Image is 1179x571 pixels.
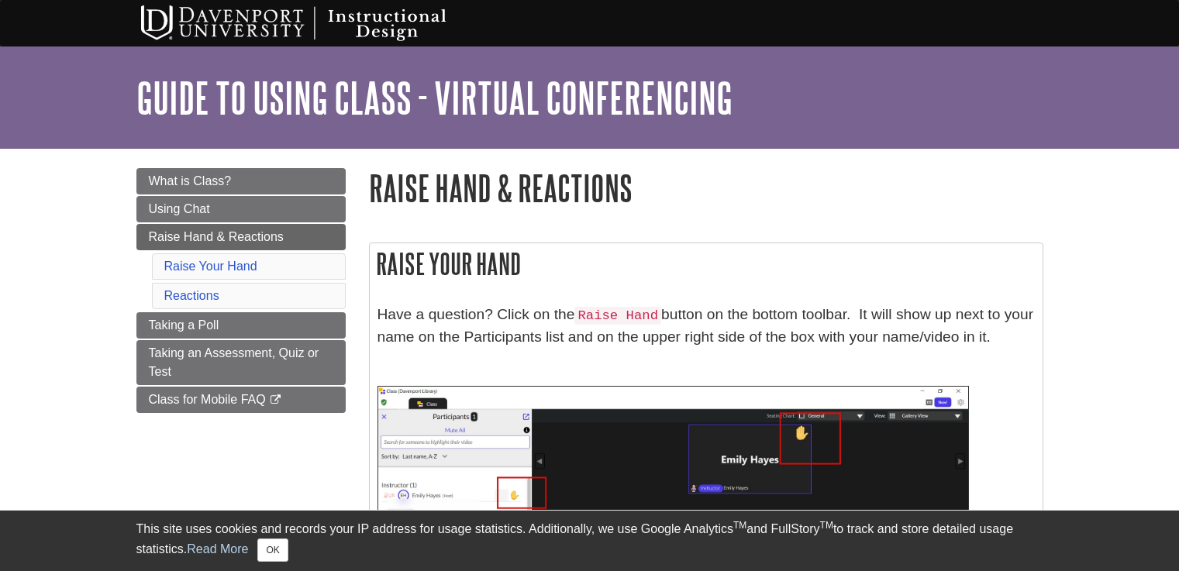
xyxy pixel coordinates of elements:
span: What is Class? [149,174,232,187]
p: Have a question? Click on the button on the bottom toolbar. It will show up next to your name on ... [377,304,1035,349]
h1: Raise Hand & Reactions [369,168,1043,208]
i: This link opens in a new window [269,395,282,405]
h2: Raise Your Hand [370,243,1043,284]
button: Close [257,538,288,562]
span: Taking an Assessment, Quiz or Test [149,346,319,378]
a: Raise Your Hand [164,260,257,273]
a: Taking an Assessment, Quiz or Test [136,340,346,385]
a: Read More [187,542,248,556]
span: Raise Hand & Reactions [149,230,284,243]
a: What is Class? [136,168,346,194]
img: raised hand on chat panel [377,386,969,531]
sup: TM [820,520,833,531]
img: Davenport University Instructional Design [129,4,501,43]
div: This site uses cookies and records your IP address for usage statistics. Additionally, we use Goo... [136,520,1043,562]
a: Class for Mobile FAQ [136,387,346,413]
a: Guide to Using Class - Virtual Conferencing [136,74,733,122]
span: Using Chat [149,202,210,215]
sup: TM [733,520,746,531]
span: Class for Mobile FAQ [149,393,266,406]
a: Raise Hand & Reactions [136,224,346,250]
code: Raise Hand [574,307,661,325]
a: Reactions [164,289,219,302]
div: Guide Page Menu [136,168,346,413]
span: Taking a Poll [149,318,219,332]
a: Taking a Poll [136,312,346,339]
a: Using Chat [136,196,346,222]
